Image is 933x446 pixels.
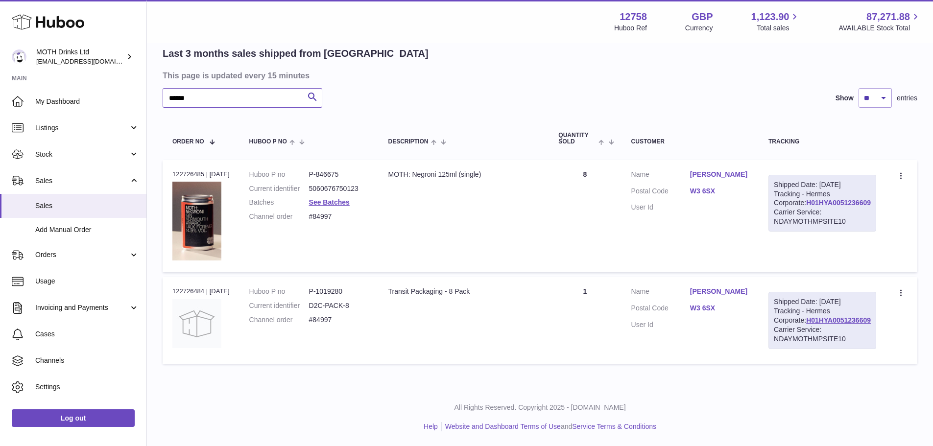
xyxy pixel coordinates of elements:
[35,123,129,133] span: Listings
[172,170,230,179] div: 122726485 | [DATE]
[751,10,789,23] span: 1,123.90
[690,287,749,296] a: [PERSON_NAME]
[572,423,656,430] a: Service Terms & Conditions
[838,10,921,33] a: 87,271.88 AVAILABLE Stock Total
[309,287,369,296] dd: P-1019280
[35,97,139,106] span: My Dashboard
[692,10,713,23] strong: GBP
[631,287,690,299] dt: Name
[549,160,621,273] td: 8
[172,287,230,296] div: 122726484 | [DATE]
[768,292,876,349] div: Tracking - Hermes Corporate:
[172,139,204,145] span: Order No
[442,422,656,431] li: and
[690,170,749,179] a: [PERSON_NAME]
[897,94,917,103] span: entries
[249,301,309,310] dt: Current identifier
[806,199,871,207] a: H01HYA0051236609
[751,10,801,33] a: 1,123.90 Total sales
[774,325,871,344] div: Carrier Service: NDAYMOTHMPSITE10
[309,170,369,179] dd: P-846675
[309,198,350,206] a: See Batches
[836,94,854,103] label: Show
[249,184,309,193] dt: Current identifier
[620,10,647,23] strong: 12758
[309,212,369,221] dd: #84997
[768,139,876,145] div: Tracking
[309,315,369,325] dd: #84997
[155,403,925,412] p: All Rights Reserved. Copyright 2025 - [DOMAIN_NAME]
[309,184,369,193] dd: 5060676750123
[35,382,139,392] span: Settings
[806,316,871,324] a: H01HYA0051236609
[35,277,139,286] span: Usage
[163,70,915,81] h3: This page is updated every 15 minutes
[163,47,429,60] h2: Last 3 months sales shipped from [GEOGRAPHIC_DATA]
[631,170,690,182] dt: Name
[35,356,139,365] span: Channels
[172,299,221,348] img: no-photo.jpg
[249,139,287,145] span: Huboo P no
[768,175,876,232] div: Tracking - Hermes Corporate:
[35,303,129,312] span: Invoicing and Payments
[309,301,369,310] dd: D2C-PACK-8
[631,203,690,212] dt: User Id
[249,315,309,325] dt: Channel order
[35,225,139,235] span: Add Manual Order
[388,139,428,145] span: Description
[249,170,309,179] dt: Huboo P no
[685,23,713,33] div: Currency
[838,23,921,33] span: AVAILABLE Stock Total
[614,23,647,33] div: Huboo Ref
[388,287,539,296] div: Transit Packaging - 8 Pack
[774,180,871,189] div: Shipped Date: [DATE]
[172,182,221,260] img: 127581729091221.png
[774,208,871,226] div: Carrier Service: NDAYMOTHMPSITE10
[631,304,690,315] dt: Postal Code
[690,187,749,196] a: W3 6SX
[36,57,144,65] span: [EMAIL_ADDRESS][DOMAIN_NAME]
[757,23,800,33] span: Total sales
[774,297,871,306] div: Shipped Date: [DATE]
[866,10,910,23] span: 87,271.88
[12,49,26,64] img: internalAdmin-12758@internal.huboo.com
[549,277,621,363] td: 1
[35,250,129,259] span: Orders
[35,329,139,339] span: Cases
[631,320,690,329] dt: User Id
[424,423,438,430] a: Help
[631,187,690,198] dt: Postal Code
[35,201,139,211] span: Sales
[388,170,539,179] div: MOTH: Negroni 125ml (single)
[249,287,309,296] dt: Huboo P no
[249,198,309,207] dt: Batches
[35,150,129,159] span: Stock
[558,132,596,145] span: Quantity Sold
[249,212,309,221] dt: Channel order
[36,47,124,66] div: MOTH Drinks Ltd
[631,139,749,145] div: Customer
[12,409,135,427] a: Log out
[445,423,561,430] a: Website and Dashboard Terms of Use
[690,304,749,313] a: W3 6SX
[35,176,129,186] span: Sales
